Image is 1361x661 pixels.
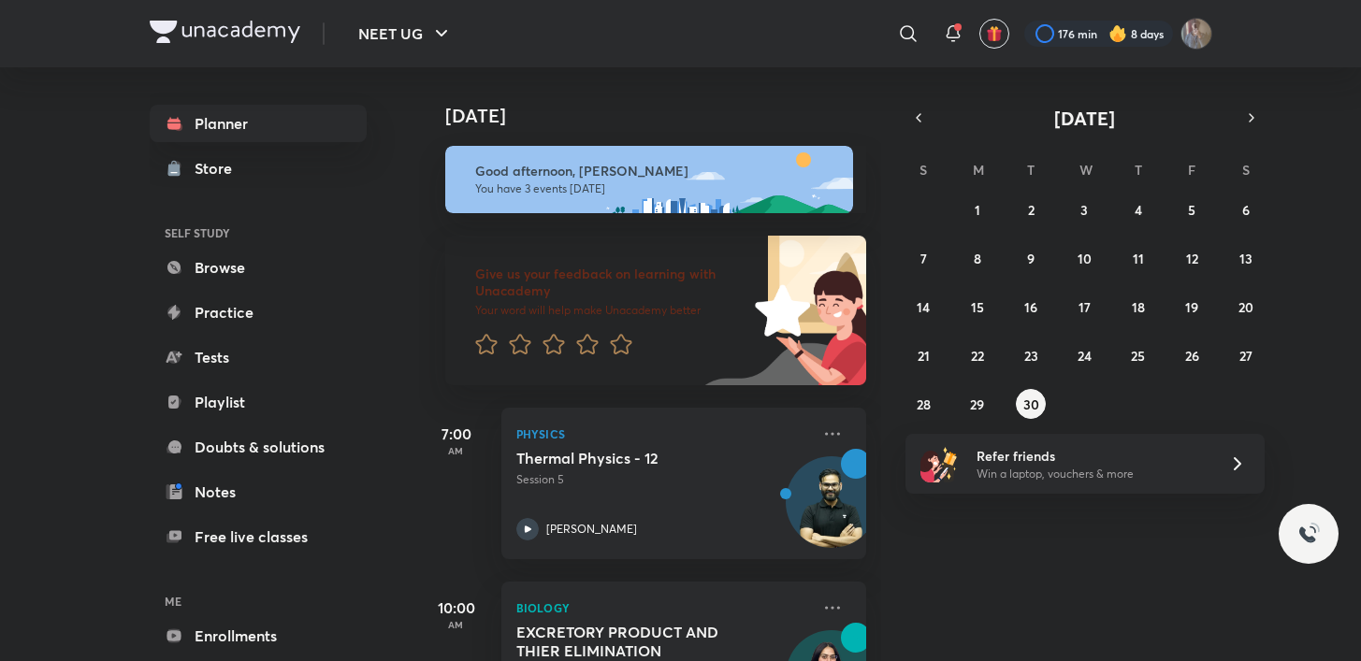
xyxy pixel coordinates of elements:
button: September 23, 2025 [1016,340,1046,370]
a: Free live classes [150,518,367,555]
button: September 13, 2025 [1231,243,1261,273]
abbr: September 29, 2025 [970,395,984,413]
button: September 20, 2025 [1231,292,1261,322]
abbr: September 4, 2025 [1135,201,1142,219]
h4: [DATE] [445,105,885,127]
abbr: September 11, 2025 [1133,250,1144,267]
abbr: September 30, 2025 [1023,395,1039,413]
div: Store [195,157,243,180]
h6: SELF STUDY [150,217,367,249]
span: [DATE] [1054,106,1115,131]
a: Playlist [150,383,367,421]
abbr: September 15, 2025 [971,298,984,316]
abbr: Tuesday [1027,161,1035,179]
abbr: September 22, 2025 [971,347,984,365]
img: feedback_image [691,236,866,385]
button: September 18, 2025 [1123,292,1153,322]
abbr: September 20, 2025 [1238,298,1253,316]
button: September 10, 2025 [1069,243,1099,273]
h6: Refer friends [977,446,1207,466]
p: Session 5 [516,471,810,488]
img: shubhanshu yadav [1180,18,1212,50]
abbr: September 19, 2025 [1185,298,1198,316]
abbr: September 3, 2025 [1080,201,1088,219]
button: September 7, 2025 [908,243,938,273]
button: September 1, 2025 [963,194,992,224]
button: September 6, 2025 [1231,194,1261,224]
h5: EXCRETORY PRODUCT AND THIER ELIMINATION [516,623,749,660]
button: September 30, 2025 [1016,389,1046,419]
button: September 27, 2025 [1231,340,1261,370]
abbr: Wednesday [1079,161,1093,179]
abbr: September 26, 2025 [1185,347,1199,365]
p: AM [419,445,494,456]
a: Doubts & solutions [150,428,367,466]
button: September 17, 2025 [1069,292,1099,322]
abbr: September 6, 2025 [1242,201,1250,219]
abbr: September 10, 2025 [1078,250,1092,267]
button: September 5, 2025 [1177,194,1207,224]
abbr: September 18, 2025 [1132,298,1145,316]
p: You have 3 events [DATE] [475,181,836,196]
abbr: September 24, 2025 [1078,347,1092,365]
p: [PERSON_NAME] [546,521,637,538]
abbr: September 2, 2025 [1028,201,1035,219]
abbr: September 27, 2025 [1239,347,1252,365]
abbr: September 1, 2025 [975,201,980,219]
button: September 26, 2025 [1177,340,1207,370]
button: September 12, 2025 [1177,243,1207,273]
button: September 19, 2025 [1177,292,1207,322]
abbr: September 25, 2025 [1131,347,1145,365]
abbr: September 14, 2025 [917,298,930,316]
img: afternoon [445,146,853,213]
button: September 4, 2025 [1123,194,1153,224]
p: Biology [516,596,810,619]
button: September 16, 2025 [1016,292,1046,322]
abbr: September 13, 2025 [1239,250,1252,267]
abbr: Friday [1188,161,1195,179]
p: Win a laptop, vouchers & more [977,466,1207,482]
abbr: September 23, 2025 [1024,347,1038,365]
button: September 24, 2025 [1069,340,1099,370]
p: Your word will help make Unacademy better [475,303,748,318]
button: September 22, 2025 [963,340,992,370]
button: September 3, 2025 [1069,194,1099,224]
a: Tests [150,338,367,376]
a: Store [150,150,367,187]
abbr: September 5, 2025 [1188,201,1195,219]
button: September 29, 2025 [963,389,992,419]
h6: Give us your feedback on learning with Unacademy [475,266,748,299]
img: ttu [1297,523,1320,545]
h6: ME [150,585,367,617]
abbr: Monday [973,161,984,179]
img: streak [1108,24,1127,43]
button: avatar [979,19,1009,49]
abbr: September 7, 2025 [920,250,927,267]
img: Company Logo [150,21,300,43]
img: avatar [986,25,1003,42]
button: September 15, 2025 [963,292,992,322]
abbr: September 8, 2025 [974,250,981,267]
abbr: September 12, 2025 [1186,250,1198,267]
button: September 8, 2025 [963,243,992,273]
button: September 2, 2025 [1016,194,1046,224]
abbr: Saturday [1242,161,1250,179]
button: NEET UG [347,15,464,52]
img: Avatar [787,467,876,556]
h5: 10:00 [419,596,494,619]
h5: 7:00 [419,423,494,445]
a: Practice [150,294,367,331]
button: September 9, 2025 [1016,243,1046,273]
a: Browse [150,249,367,286]
h6: Good afternoon, [PERSON_NAME] [475,163,836,180]
p: Physics [516,423,810,445]
img: referral [920,445,958,482]
abbr: Sunday [919,161,927,179]
a: Notes [150,473,367,510]
p: AM [419,619,494,630]
abbr: September 28, 2025 [917,395,931,413]
a: Company Logo [150,21,300,48]
button: September 11, 2025 [1123,243,1153,273]
h5: Thermal Physics - 12 [516,449,749,467]
abbr: September 16, 2025 [1024,298,1037,316]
